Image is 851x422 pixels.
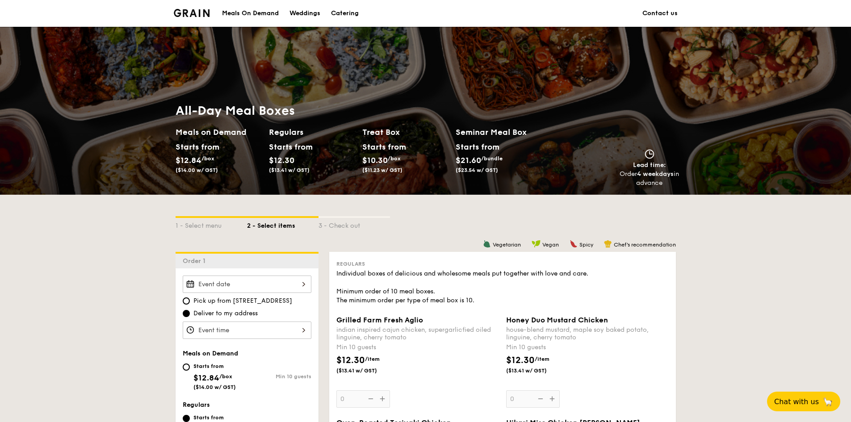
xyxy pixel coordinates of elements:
span: /box [388,155,401,162]
input: Pick up from [STREET_ADDRESS] [183,297,190,305]
span: Pick up from [STREET_ADDRESS] [193,297,292,305]
div: 3 - Check out [319,218,390,230]
span: $12.84 [176,155,201,165]
img: icon-vegetarian.fe4039eb.svg [483,240,491,248]
span: ($13.41 w/ GST) [336,367,397,374]
span: Honey Duo Mustard Chicken [506,316,608,324]
div: Min 10 guests [247,373,311,380]
span: Grilled Farm Fresh Aglio [336,316,423,324]
h2: Seminar Meal Box [456,126,549,138]
div: 1 - Select menu [176,218,247,230]
span: ($14.00 w/ GST) [193,384,236,390]
div: Starts from [269,140,309,154]
img: icon-spicy.37a8142b.svg [570,240,578,248]
div: Starts from [176,140,215,154]
span: Spicy [579,242,593,248]
h2: Treat Box [362,126,449,138]
span: /box [219,373,232,380]
span: Chat with us [774,397,819,406]
span: Chef's recommendation [614,242,676,248]
input: Event time [183,322,311,339]
div: Starts from [362,140,402,154]
span: /box [201,155,214,162]
div: Min 10 guests [506,343,669,352]
span: ($13.41 w/ GST) [269,167,310,173]
input: Starts from$12.30($13.41 w/ GST)Min 10 guests [183,415,190,422]
span: ($14.00 w/ GST) [176,167,218,173]
div: Starts from [193,414,234,421]
span: $12.30 [269,155,294,165]
div: Individual boxes of delicious and wholesome meals put together with love and care. Minimum order ... [336,269,669,305]
span: Regulars [336,261,365,267]
span: $12.30 [506,355,535,366]
button: Chat with us🦙 [767,392,840,411]
div: indian inspired cajun chicken, supergarlicfied oiled linguine, cherry tomato [336,326,499,341]
h2: Meals on Demand [176,126,262,138]
span: /bundle [481,155,503,162]
span: Order 1 [183,257,209,265]
span: ($13.41 w/ GST) [506,367,567,374]
input: Starts from$12.84/box($14.00 w/ GST)Min 10 guests [183,364,190,371]
h1: All-Day Meal Boxes [176,103,549,119]
span: Lead time: [633,161,666,169]
h2: Regulars [269,126,355,138]
span: Vegan [542,242,559,248]
img: icon-vegan.f8ff3823.svg [532,240,541,248]
span: Meals on Demand [183,350,238,357]
div: Order in advance [620,170,679,188]
input: Event date [183,276,311,293]
span: $10.30 [362,155,388,165]
a: Logotype [174,9,210,17]
span: $12.30 [336,355,365,366]
div: Min 10 guests [336,343,499,352]
span: 🦙 [822,397,833,407]
input: Deliver to my address [183,310,190,317]
div: house-blend mustard, maple soy baked potato, linguine, cherry tomato [506,326,669,341]
img: icon-clock.2db775ea.svg [643,149,656,159]
span: ($23.54 w/ GST) [456,167,498,173]
span: $21.60 [456,155,481,165]
span: Deliver to my address [193,309,258,318]
span: $12.84 [193,373,219,383]
span: ($11.23 w/ GST) [362,167,402,173]
img: icon-chef-hat.a58ddaea.svg [604,240,612,248]
div: Starts from [193,363,236,370]
span: Vegetarian [493,242,521,248]
span: /item [365,356,380,362]
span: /item [535,356,549,362]
strong: 4 weekdays [637,170,674,178]
img: Grain [174,9,210,17]
div: Starts from [456,140,499,154]
div: 2 - Select items [247,218,319,230]
span: Regulars [183,401,210,409]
